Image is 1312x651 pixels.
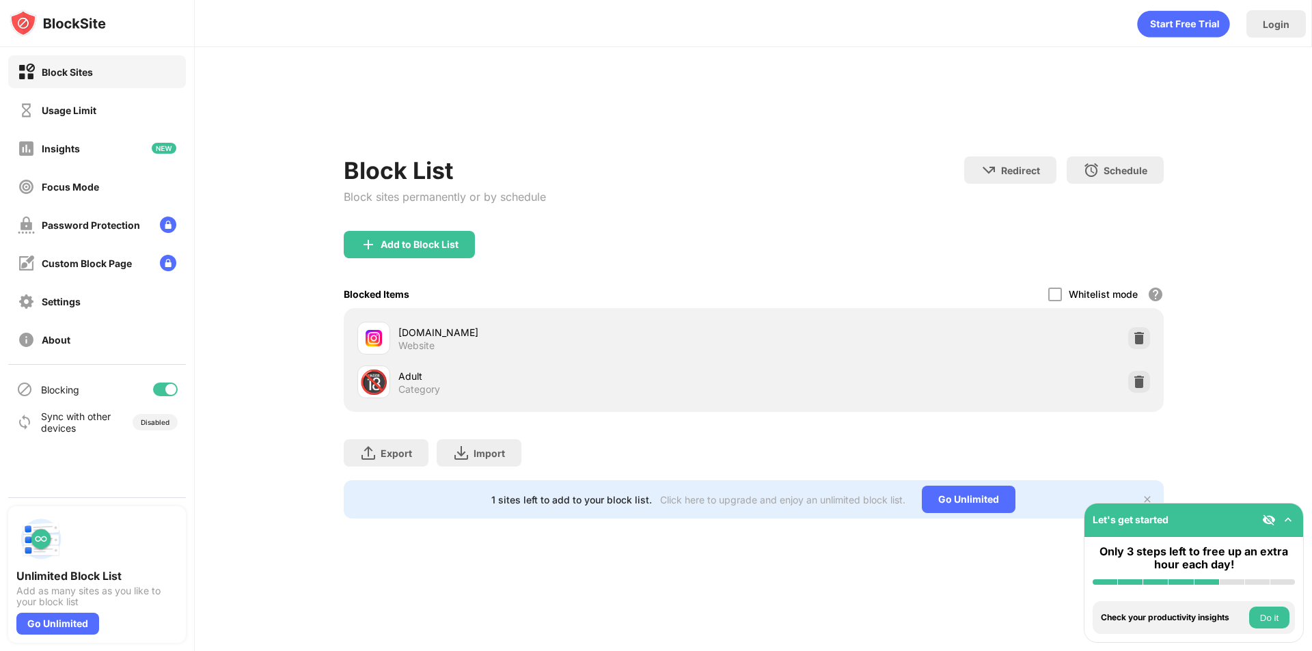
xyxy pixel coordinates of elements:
[18,64,35,81] img: block-on.svg
[152,143,176,154] img: new-icon.svg
[160,255,176,271] img: lock-menu.svg
[42,66,93,78] div: Block Sites
[42,143,80,154] div: Insights
[1093,545,1295,571] div: Only 3 steps left to free up an extra hour each day!
[922,486,1015,513] div: Go Unlimited
[42,105,96,116] div: Usage Limit
[42,258,132,269] div: Custom Block Page
[1101,613,1246,622] div: Check your productivity insights
[160,217,176,233] img: lock-menu.svg
[1281,513,1295,527] img: omni-setup-toggle.svg
[16,381,33,398] img: blocking-icon.svg
[398,325,754,340] div: [DOMAIN_NAME]
[16,414,33,430] img: sync-icon.svg
[18,217,35,234] img: password-protection-off.svg
[16,569,178,583] div: Unlimited Block List
[18,102,35,119] img: time-usage-off.svg
[1263,18,1289,30] div: Login
[344,288,409,300] div: Blocked Items
[344,190,546,204] div: Block sites permanently or by schedule
[1262,513,1276,527] img: eye-not-visible.svg
[359,368,388,396] div: 🔞
[344,156,546,184] div: Block List
[42,296,81,307] div: Settings
[10,10,106,37] img: logo-blocksite.svg
[1001,165,1040,176] div: Redirect
[1249,607,1289,628] button: Do it
[398,369,754,383] div: Adult
[42,181,99,193] div: Focus Mode
[141,418,169,426] div: Disabled
[398,340,435,352] div: Website
[366,330,382,346] img: favicons
[344,85,1164,140] iframe: Banner
[381,447,412,459] div: Export
[16,585,178,607] div: Add as many sites as you like to your block list
[18,178,35,195] img: focus-off.svg
[381,239,459,250] div: Add to Block List
[474,447,505,459] div: Import
[491,494,652,505] div: 1 sites left to add to your block list.
[1104,165,1147,176] div: Schedule
[42,219,140,231] div: Password Protection
[1069,288,1138,300] div: Whitelist mode
[1142,494,1153,505] img: x-button.svg
[41,411,111,434] div: Sync with other devices
[16,514,66,564] img: push-block-list.svg
[398,383,440,396] div: Category
[18,140,35,157] img: insights-off.svg
[41,384,79,396] div: Blocking
[18,293,35,310] img: settings-off.svg
[660,494,905,505] div: Click here to upgrade and enjoy an unlimited block list.
[42,334,70,346] div: About
[18,255,35,272] img: customize-block-page-off.svg
[16,613,99,635] div: Go Unlimited
[18,331,35,348] img: about-off.svg
[1137,10,1230,38] div: animation
[1093,514,1168,525] div: Let's get started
